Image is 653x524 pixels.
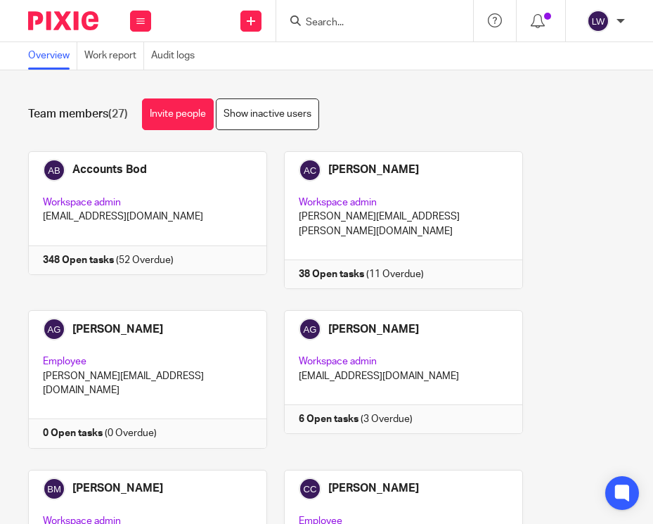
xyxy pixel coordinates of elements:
img: Pixie [28,11,98,30]
h1: Team members [28,107,128,122]
input: Search [304,17,431,30]
span: (27) [108,108,128,120]
a: Show inactive users [216,98,319,130]
a: Work report [84,42,144,70]
img: svg%3E [587,10,609,32]
a: Audit logs [151,42,202,70]
a: Invite people [142,98,214,130]
a: Overview [28,42,77,70]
